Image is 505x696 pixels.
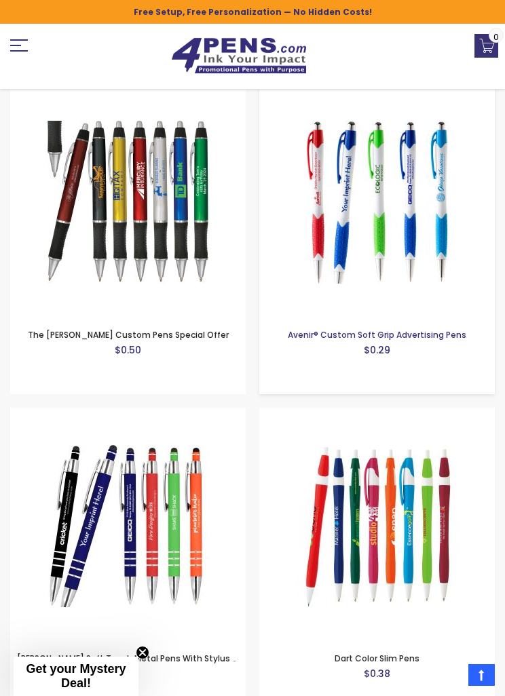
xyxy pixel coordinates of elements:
button: Close teaser [136,646,149,659]
img: 4Pens Custom Pens and Promotional Products [171,37,307,74]
a: Celeste Soft Touch Metal Pens With Stylus - Special Offer [10,407,246,419]
a: 0 [474,34,498,58]
img: The Barton Custom Pens Special Offer [47,121,210,284]
a: Dart Color Slim Pens [335,653,419,664]
a: [PERSON_NAME] Soft Touch Metal Pens With Stylus - Special Offer [17,653,293,664]
a: Top [468,664,495,686]
a: The Barton Custom Pens Special Offer [10,83,246,95]
img: Celeste Soft Touch Metal Pens With Stylus - Special Offer [47,444,210,607]
span: $0.29 [364,343,390,357]
img: Dart Color slim Pens [296,444,459,607]
span: Get your Mystery Deal! [26,662,126,690]
span: $0.50 [115,343,141,357]
span: $0.38 [364,667,390,680]
a: Avenir® Custom Soft Grip Advertising Pens [259,83,495,95]
span: 0 [493,31,499,43]
img: Avenir® Custom Soft Grip Advertising Pens [296,121,459,284]
a: Dart Color slim Pens [259,407,495,419]
a: The [PERSON_NAME] Custom Pens Special Offer [28,329,229,341]
a: Avenir® Custom Soft Grip Advertising Pens [288,329,466,341]
div: Get your Mystery Deal!Close teaser [14,657,138,696]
